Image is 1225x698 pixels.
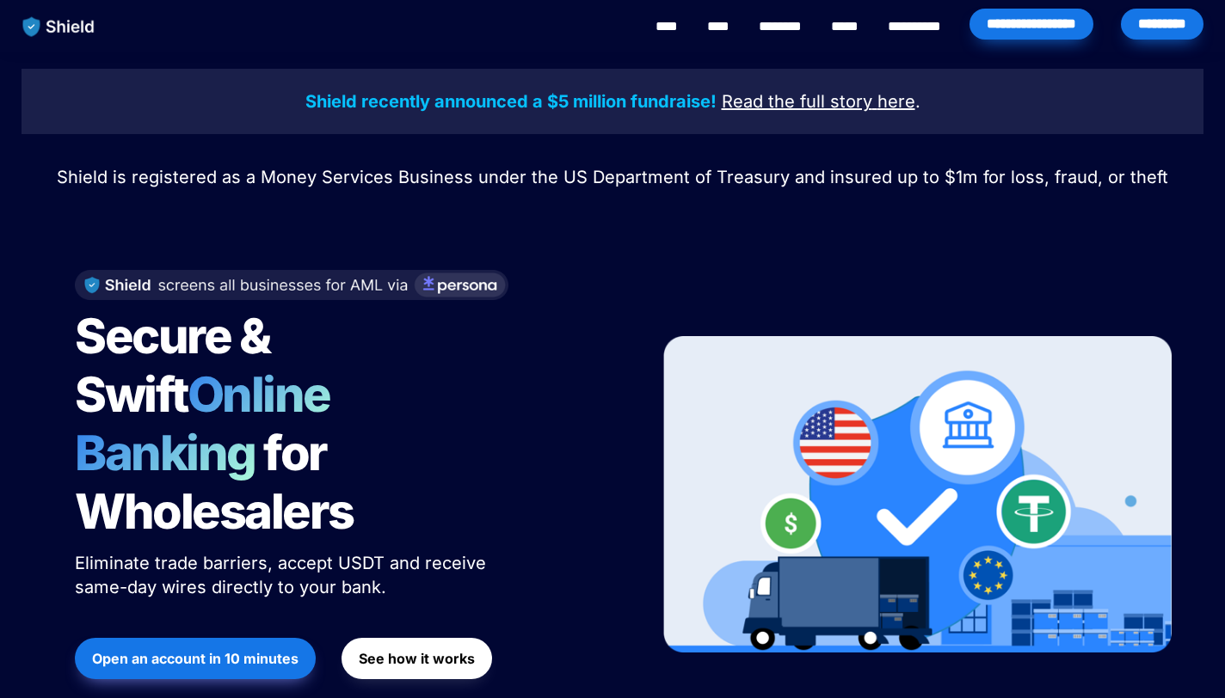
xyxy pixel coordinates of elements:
span: Shield is registered as a Money Services Business under the US Department of Treasury and insured... [57,167,1168,187]
strong: Shield recently announced a $5 million fundraise! [305,91,717,112]
span: for Wholesalers [75,424,354,541]
a: Open an account in 10 minutes [75,629,316,688]
a: here [877,94,915,111]
button: Open an account in 10 minutes [75,638,316,679]
span: . [915,91,920,112]
u: Read the full story [722,91,872,112]
a: See how it works [342,629,492,688]
span: Online Banking [75,365,348,482]
u: here [877,91,915,112]
span: Eliminate trade barriers, accept USDT and receive same-day wires directly to your bank. [75,553,491,597]
img: website logo [15,9,103,45]
button: See how it works [342,638,492,679]
span: Secure & Swift [75,307,278,424]
strong: Open an account in 10 minutes [92,650,299,667]
strong: See how it works [359,650,475,667]
a: Read the full story [722,94,872,111]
